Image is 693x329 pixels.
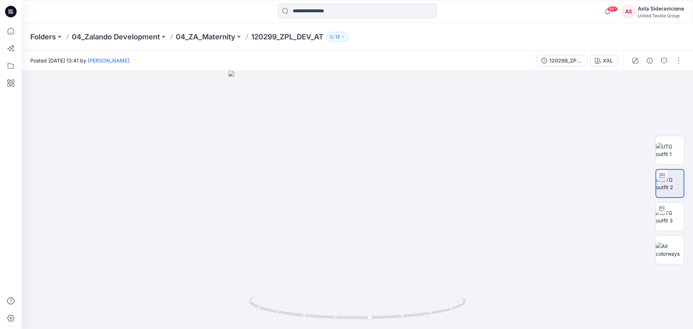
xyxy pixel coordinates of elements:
p: 120299_ZPL_DEV_AT [251,32,323,42]
div: AS [622,5,635,18]
a: 04_ZA_Maternity [176,32,235,42]
a: [PERSON_NAME] [88,57,129,64]
img: All colorways [656,242,684,257]
div: 120299_ZPL_XXL_BD-AT [549,57,583,65]
span: Posted [DATE] 13:41 by [30,57,129,64]
div: United Textile Group [638,13,684,18]
button: 12 [326,32,349,42]
button: Details [644,55,655,66]
div: Asta Sideraviciene [638,4,684,13]
button: XXL [590,55,618,66]
button: 120299_ZPL_XXL_BD-AT [537,55,587,66]
img: UTG outfit 1 [656,143,684,158]
div: XXL [603,57,613,65]
a: 04_Zalando Development [72,32,160,42]
img: UTG outfit 3 [656,209,684,224]
p: 12 [335,33,340,41]
span: 99+ [607,6,618,12]
img: UTG outfit 2 [656,176,684,191]
a: Folders [30,32,56,42]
